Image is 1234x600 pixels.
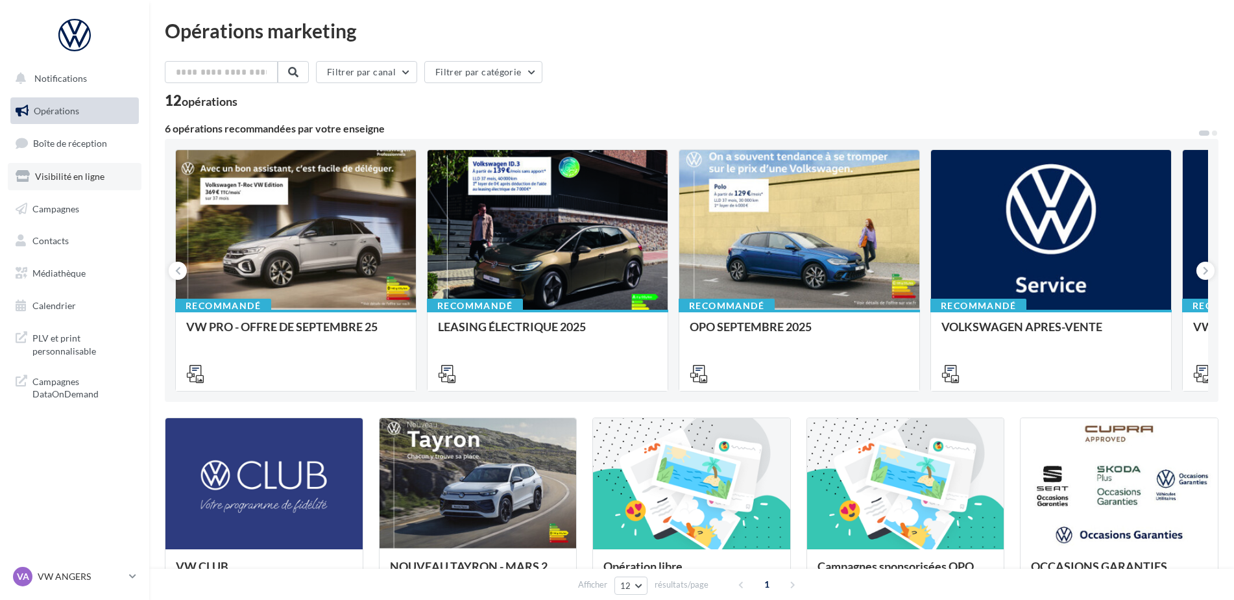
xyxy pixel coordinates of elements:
span: résultats/page [655,579,708,591]
div: VOLKSWAGEN APRES-VENTE [941,320,1161,346]
div: Campagnes sponsorisées OPO [817,560,994,586]
p: VW ANGERS [38,570,124,583]
div: Opération libre [603,560,780,586]
a: Calendrier [8,292,141,319]
span: Opérations [34,105,79,116]
button: 12 [614,577,647,595]
div: opérations [182,95,237,107]
div: 6 opérations recommandées par votre enseigne [165,123,1198,134]
a: PLV et print personnalisable [8,324,141,362]
div: VW CLUB [176,560,352,586]
span: Boîte de réception [33,138,107,149]
span: 12 [620,581,631,591]
span: Visibilité en ligne [35,171,104,182]
span: Calendrier [32,300,76,311]
span: Médiathèque [32,268,86,279]
div: OCCASIONS GARANTIES [1031,560,1207,586]
button: Notifications [8,65,136,92]
div: NOUVEAU TAYRON - MARS 2025 [390,560,566,586]
a: Campagnes [8,195,141,223]
span: 1 [756,574,777,595]
div: 12 [165,94,237,108]
span: Contacts [32,235,69,246]
div: Opérations marketing [165,21,1218,40]
span: Notifications [34,73,87,84]
div: OPO SEPTEMBRE 2025 [690,320,909,346]
div: Recommandé [427,299,523,313]
div: Recommandé [930,299,1026,313]
a: Opérations [8,97,141,125]
a: Médiathèque [8,260,141,287]
span: Afficher [578,579,607,591]
a: Boîte de réception [8,129,141,157]
a: Campagnes DataOnDemand [8,368,141,406]
span: Campagnes DataOnDemand [32,373,134,401]
span: Campagnes [32,203,79,214]
span: VA [17,570,29,583]
div: Recommandé [175,299,271,313]
div: LEASING ÉLECTRIQUE 2025 [438,320,657,346]
button: Filtrer par canal [316,61,417,83]
a: Visibilité en ligne [8,163,141,190]
div: Recommandé [679,299,775,313]
button: Filtrer par catégorie [424,61,542,83]
div: VW PRO - OFFRE DE SEPTEMBRE 25 [186,320,405,346]
a: Contacts [8,227,141,255]
a: VA VW ANGERS [10,564,139,589]
span: PLV et print personnalisable [32,329,134,357]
